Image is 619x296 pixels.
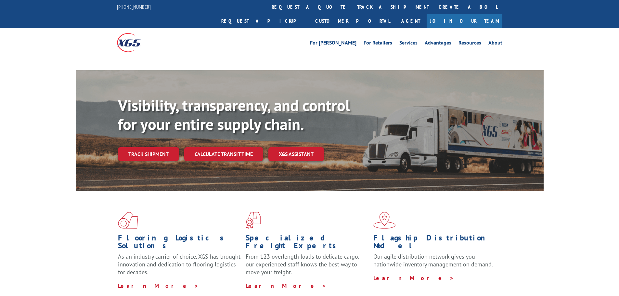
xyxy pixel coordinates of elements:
[373,274,454,282] a: Learn More >
[425,40,451,47] a: Advantages
[310,40,356,47] a: For [PERSON_NAME]
[268,147,324,161] a: XGS ASSISTANT
[118,234,241,253] h1: Flooring Logistics Solutions
[118,147,179,161] a: Track shipment
[399,40,418,47] a: Services
[427,14,502,28] a: Join Our Team
[373,212,396,229] img: xgs-icon-flagship-distribution-model-red
[118,253,240,276] span: As an industry carrier of choice, XGS has brought innovation and dedication to flooring logistics...
[118,95,350,134] b: Visibility, transparency, and control for your entire supply chain.
[118,282,199,290] a: Learn More >
[246,234,368,253] h1: Specialized Freight Experts
[373,234,496,253] h1: Flagship Distribution Model
[246,282,327,290] a: Learn More >
[246,253,368,282] p: From 123 overlength loads to delicate cargo, our experienced staff knows the best way to move you...
[246,212,261,229] img: xgs-icon-focused-on-flooring-red
[458,40,481,47] a: Resources
[373,253,493,268] span: Our agile distribution network gives you nationwide inventory management on demand.
[216,14,310,28] a: Request a pickup
[117,4,151,10] a: [PHONE_NUMBER]
[395,14,427,28] a: Agent
[488,40,502,47] a: About
[184,147,263,161] a: Calculate transit time
[310,14,395,28] a: Customer Portal
[364,40,392,47] a: For Retailers
[118,212,138,229] img: xgs-icon-total-supply-chain-intelligence-red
